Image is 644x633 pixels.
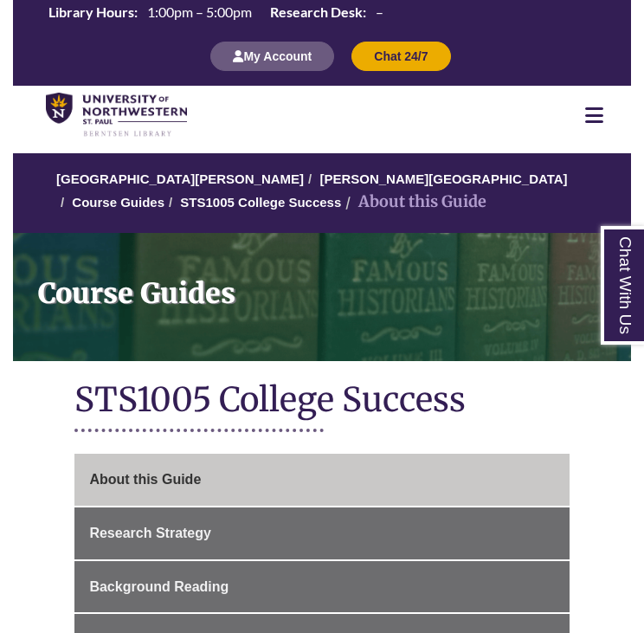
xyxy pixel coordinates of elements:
button: My Account [210,42,334,71]
a: Course Guides [72,195,164,210]
a: About this Guide [74,454,569,506]
a: Research Strategy [74,507,569,559]
a: Chat 24/7 [351,48,450,63]
a: [PERSON_NAME][GEOGRAPHIC_DATA] [319,171,567,186]
th: Research Desk: [263,3,369,22]
a: STS1005 College Success [180,195,341,210]
span: – [376,3,383,20]
th: Library Hours: [42,3,140,22]
h1: Course Guides [27,233,631,339]
a: Hours Today [42,3,390,23]
li: About this Guide [341,190,486,215]
span: Research Strategy [89,526,211,540]
a: My Account [210,48,334,63]
span: Background Reading [89,579,229,594]
button: Chat 24/7 [351,42,450,71]
a: Background Reading [74,561,569,613]
a: [GEOGRAPHIC_DATA][PERSON_NAME] [56,171,304,186]
span: 1:00pm – 5:00pm [147,3,252,20]
table: Hours Today [42,3,390,22]
h1: STS1005 College Success [74,378,569,424]
span: About this Guide [89,472,201,487]
a: Course Guides [13,233,631,361]
img: UNWSP Library Logo [46,93,187,138]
